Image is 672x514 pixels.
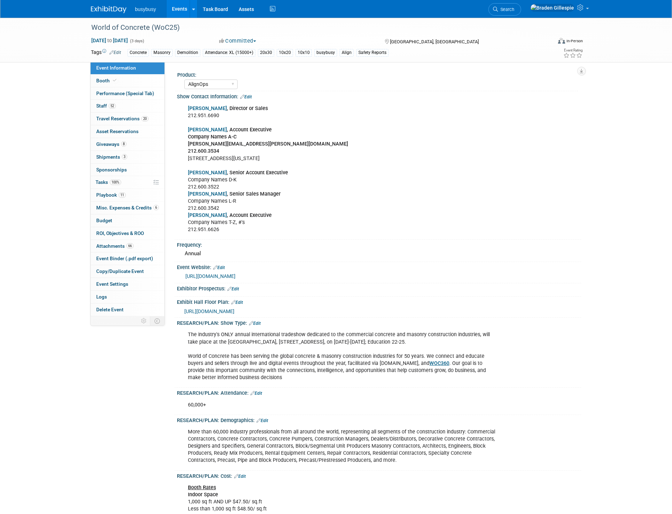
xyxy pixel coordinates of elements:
span: Delete Event [96,307,124,312]
span: Booth [96,78,118,83]
span: Tasks [96,179,121,185]
span: Attachments [96,243,134,249]
div: Concrete [128,49,149,56]
div: 60,000+ [183,398,503,412]
div: Attendance: XL (15000+) [203,49,255,56]
b: Company Names A-C [188,134,237,140]
a: Edit [213,265,225,270]
span: Misc. Expenses & Credits [96,205,159,210]
b: ooth Rates [191,485,216,491]
div: World of Concrete (WoC25) [89,21,541,34]
div: 212.951.6690 [STREET_ADDRESS][US_STATE] Company Names D-K 212.600.3522 Company Names L-R 212.600.... [183,102,503,237]
span: 20 [141,116,148,121]
div: 20x30 [258,49,274,56]
a: Shipments3 [91,151,164,163]
span: 11 [119,192,126,198]
a: Event Information [91,62,164,74]
a: Edit [234,474,246,479]
img: ExhibitDay [91,6,126,13]
b: , Director or Sales [188,105,268,111]
a: [PERSON_NAME] [188,212,227,218]
b: , Account Executive [188,127,272,133]
td: Personalize Event Tab Strip [138,316,150,326]
span: to [106,38,113,43]
span: Event Settings [96,281,128,287]
div: 10x20 [277,49,293,56]
b: , Senior Sales Manager [188,191,281,197]
img: Format-Inperson.png [558,38,565,44]
b: B [188,485,191,491]
span: Search [498,7,514,12]
span: Asset Reservations [96,128,139,134]
span: Travel Reservations [96,116,148,121]
a: Asset Reservations [91,125,164,138]
a: Attachments66 [91,240,164,252]
span: busybusy [135,6,156,12]
div: Show Contact Information: [177,91,581,100]
a: [URL][DOMAIN_NAME] [185,273,235,279]
span: 52 [109,103,116,109]
div: The industry's ONLY annual international tradeshow dedicated to the commercial concrete and mason... [183,328,503,385]
span: Playbook [96,192,126,198]
a: Logs [91,291,164,303]
span: [DATE] [DATE] [91,37,128,44]
a: Event Binder (.pdf export) [91,252,164,265]
a: Edit [231,300,243,305]
span: Staff [96,103,116,109]
div: Demolition [175,49,200,56]
a: Copy/Duplicate Event [91,265,164,278]
div: Annual [182,248,576,259]
a: Staff52 [91,100,164,112]
a: Search [488,3,521,16]
a: Edit [240,94,252,99]
div: RESEARCH/PLAN: Cost: [177,471,581,480]
a: [PERSON_NAME] [188,191,227,197]
div: RESEARCH/PLAN: Attendance: [177,388,581,397]
a: Playbook11 [91,189,164,201]
span: Performance (Special Tab) [96,91,154,96]
a: Budget [91,214,164,227]
a: [PERSON_NAME] [188,105,227,111]
div: Align [340,49,354,56]
div: busybusy [314,49,337,56]
div: RESEARCH/PLAN: Show Type: [177,318,581,327]
span: Copy/Duplicate Event [96,268,144,274]
a: Booth [91,75,164,87]
div: Exhibit Hall Floor Plan: [177,297,581,306]
a: WOC360 [429,360,449,366]
span: 100% [110,180,121,185]
b: [PERSON_NAME][EMAIL_ADDRESS][PERSON_NAME][DOMAIN_NAME] [188,141,348,147]
div: 10x10 [296,49,312,56]
span: Budget [96,218,112,223]
a: Sponsorships [91,164,164,176]
a: Edit [109,50,121,55]
span: Giveaways [96,141,126,147]
a: ROI, Objectives & ROO [91,227,164,240]
b: , Account Executive [188,212,272,218]
td: Tags [91,49,121,57]
i: Booth reservation complete [113,78,116,82]
span: Sponsorships [96,167,127,173]
div: Event Website: [177,262,581,271]
a: Tasks100% [91,176,164,188]
div: Exhibitor Prospectus: [177,283,581,292]
span: 6 [153,205,159,210]
a: Giveaways8 [91,138,164,151]
div: Masonry [151,49,173,56]
b: , Senior Account Executive [188,170,288,176]
div: Frequency: [177,240,581,248]
div: In-Person [566,38,583,44]
b: Indoor Space [188,492,218,498]
div: Event Rating [563,49,582,52]
span: 8 [121,141,126,147]
div: More than 60,000 industry professionals from all around the world, representing all segments of t... [183,425,503,467]
span: Event Binder (.pdf export) [96,256,153,261]
div: RESEARCH/PLAN: Demographics: [177,415,581,424]
a: Performance (Special Tab) [91,87,164,100]
a: Edit [227,286,239,291]
a: [URL][DOMAIN_NAME] [184,308,234,314]
a: [PERSON_NAME] [188,170,227,176]
div: Event Format [510,37,583,48]
span: ROI, Objectives & ROO [96,230,144,236]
